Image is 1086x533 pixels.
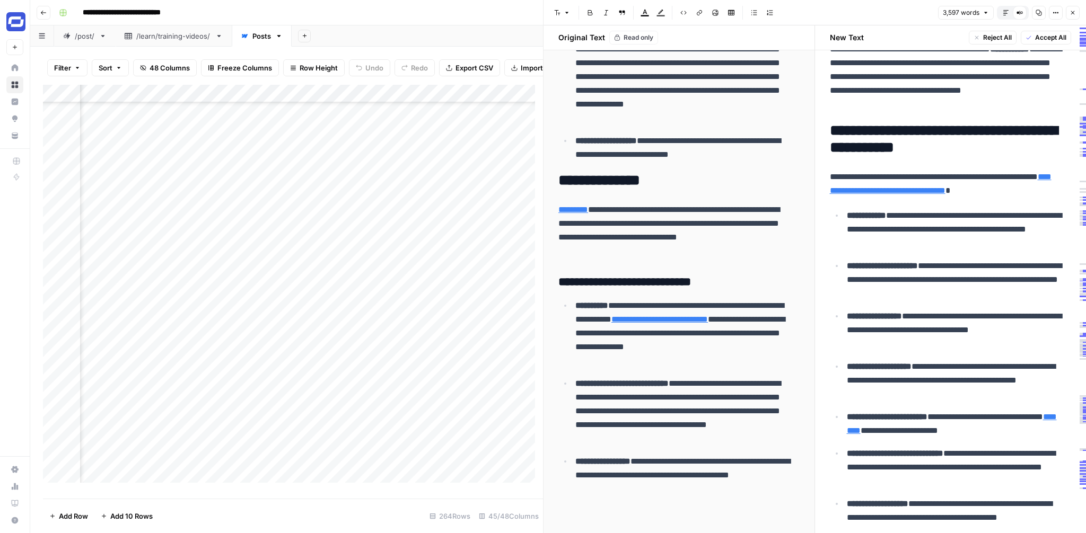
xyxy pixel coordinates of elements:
[365,63,383,73] span: Undo
[1021,31,1071,45] button: Accept All
[133,59,197,76] button: 48 Columns
[59,511,88,521] span: Add Row
[969,31,1017,45] button: Reject All
[201,59,279,76] button: Freeze Columns
[54,63,71,73] span: Filter
[552,32,605,43] h2: Original Text
[411,63,428,73] span: Redo
[6,12,25,31] img: Synthesia Logo
[6,478,23,495] a: Usage
[475,508,543,525] div: 45/48 Columns
[6,127,23,144] a: Your Data
[395,59,435,76] button: Redo
[300,63,338,73] span: Row Height
[830,32,864,43] h2: New Text
[150,63,190,73] span: 48 Columns
[94,508,159,525] button: Add 10 Rows
[456,63,493,73] span: Export CSV
[349,59,390,76] button: Undo
[6,110,23,127] a: Opportunities
[110,511,153,521] span: Add 10 Rows
[92,59,129,76] button: Sort
[43,508,94,525] button: Add Row
[6,461,23,478] a: Settings
[6,8,23,35] button: Workspace: Synthesia
[252,31,271,41] div: Posts
[1035,33,1066,42] span: Accept All
[938,6,994,20] button: 3,597 words
[983,33,1012,42] span: Reject All
[504,59,566,76] button: Import CSV
[6,76,23,93] a: Browse
[6,495,23,512] a: Learning Hub
[425,508,475,525] div: 264 Rows
[6,93,23,110] a: Insights
[283,59,345,76] button: Row Height
[136,31,211,41] div: /learn/training-videos/
[217,63,272,73] span: Freeze Columns
[6,512,23,529] button: Help + Support
[54,25,116,47] a: /post/
[439,59,500,76] button: Export CSV
[116,25,232,47] a: /learn/training-videos/
[521,63,559,73] span: Import CSV
[99,63,112,73] span: Sort
[232,25,292,47] a: Posts
[47,59,87,76] button: Filter
[6,59,23,76] a: Home
[75,31,95,41] div: /post/
[943,8,979,17] span: 3,597 words
[624,33,653,42] span: Read only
